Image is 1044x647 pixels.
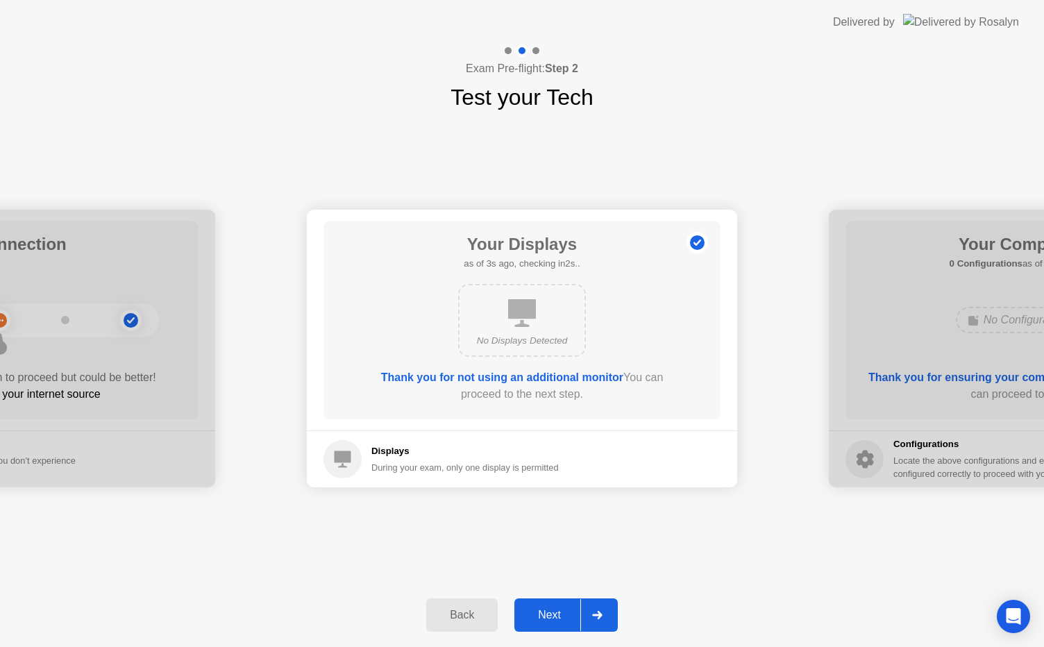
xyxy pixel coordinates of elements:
[371,444,559,458] h5: Displays
[514,598,618,632] button: Next
[371,461,559,474] div: During your exam, only one display is permitted
[471,334,573,348] div: No Displays Detected
[363,369,681,403] div: You can proceed to the next step.
[903,14,1019,30] img: Delivered by Rosalyn
[519,609,580,621] div: Next
[464,257,580,271] h5: as of 3s ago, checking in2s..
[426,598,498,632] button: Back
[464,232,580,257] h1: Your Displays
[833,14,895,31] div: Delivered by
[451,81,593,114] h1: Test your Tech
[545,62,578,74] b: Step 2
[997,600,1030,633] div: Open Intercom Messenger
[430,609,494,621] div: Back
[466,60,578,77] h4: Exam Pre-flight:
[381,371,623,383] b: Thank you for not using an additional monitor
